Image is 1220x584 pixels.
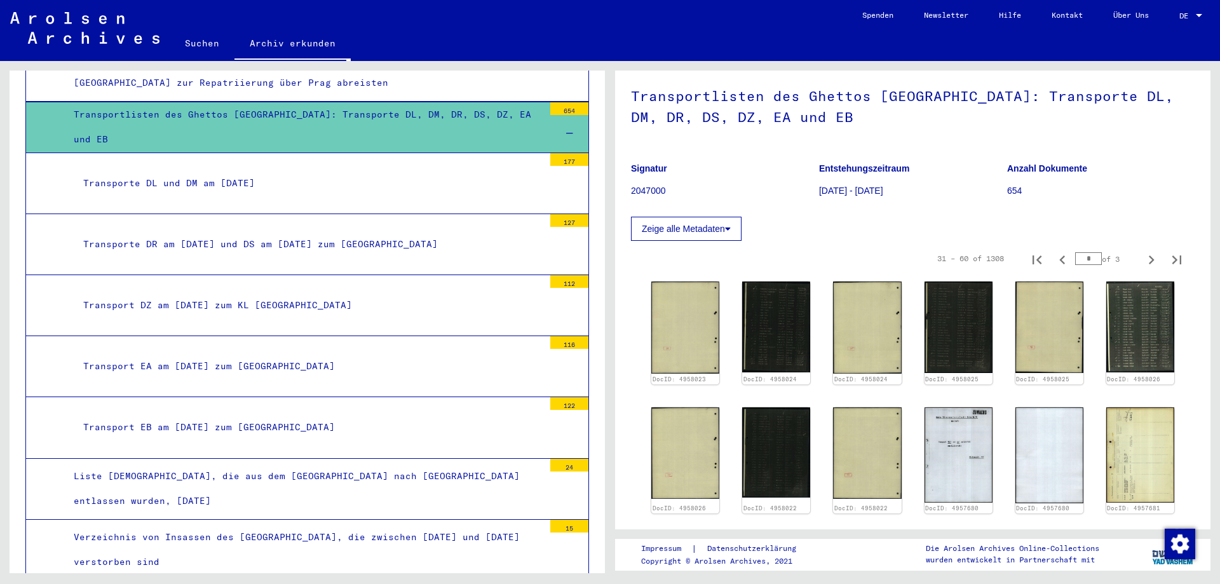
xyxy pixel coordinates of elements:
[926,543,1099,554] p: Die Arolsen Archives Online-Collections
[697,542,811,555] a: Datenschutzerklärung
[641,542,691,555] a: Impressum
[631,163,667,173] b: Signatur
[743,376,797,383] a: DocID: 4958024
[1106,407,1174,503] img: 001.jpg
[1107,376,1160,383] a: DocID: 4958026
[234,28,351,61] a: Archiv erkunden
[74,232,544,257] div: Transporte DR am [DATE] und DS am [DATE] zum [GEOGRAPHIC_DATA]
[925,282,993,373] img: 001.jpg
[925,376,979,383] a: DocID: 4958025
[1015,282,1083,373] img: 002.jpg
[834,505,888,512] a: DocID: 4958022
[64,46,544,95] div: Liste ehemaliger weiblicher [DEMOGRAPHIC_DATA] Häftlinge, die am [DATE] von [GEOGRAPHIC_DATA] zur...
[926,554,1099,566] p: wurden entwickelt in Partnerschaft mit
[631,67,1195,144] h1: Transportlisten des Ghettos [GEOGRAPHIC_DATA]: Transporte DL, DM, DR, DS, DZ, EA und EB
[550,336,588,349] div: 116
[742,407,810,498] img: 001.jpg
[550,153,588,166] div: 177
[631,184,818,198] p: 2047000
[550,520,588,533] div: 15
[641,555,811,567] p: Copyright © Arolsen Archives, 2021
[1149,538,1197,570] img: yv_logo.png
[653,505,706,512] a: DocID: 4958026
[1106,282,1174,372] img: 001.jpg
[833,407,901,499] img: 002.jpg
[1179,11,1193,20] span: DE
[631,217,742,241] button: Zeige alle Metadaten
[170,28,234,58] a: Suchen
[550,214,588,227] div: 127
[1007,184,1195,198] p: 654
[1015,407,1083,503] img: 002.jpg
[641,542,811,555] div: |
[1050,246,1075,271] button: Previous page
[819,184,1006,198] p: [DATE] - [DATE]
[74,171,544,196] div: Transporte DL und DM am [DATE]
[1139,246,1164,271] button: Next page
[1024,246,1050,271] button: First page
[1165,529,1195,559] img: Zustimmung ändern
[74,293,544,318] div: Transport DZ am [DATE] zum KL [GEOGRAPHIC_DATA]
[64,525,544,574] div: Verzeichnis von Insassen des [GEOGRAPHIC_DATA], die zwischen [DATE] und [DATE] verstorben sind
[742,282,810,372] img: 001.jpg
[833,282,901,374] img: 002.jpg
[925,407,993,503] img: 001.jpg
[550,275,588,288] div: 112
[651,282,719,374] img: 002.jpg
[550,397,588,410] div: 122
[1075,253,1139,265] div: of 3
[10,12,159,44] img: Arolsen_neg.svg
[937,253,1004,264] div: 31 – 60 of 1308
[743,505,797,512] a: DocID: 4958022
[74,354,544,379] div: Transport EA am [DATE] zum [GEOGRAPHIC_DATA]
[925,505,979,512] a: DocID: 4957680
[1016,376,1069,383] a: DocID: 4958025
[550,102,588,115] div: 654
[653,376,706,383] a: DocID: 4958023
[550,459,588,472] div: 24
[1164,528,1195,559] div: Zustimmung ändern
[819,163,909,173] b: Entstehungszeitraum
[1107,505,1160,512] a: DocID: 4957681
[834,376,888,383] a: DocID: 4958024
[651,407,719,499] img: 002.jpg
[64,102,544,152] div: Transportlisten des Ghettos [GEOGRAPHIC_DATA]: Transporte DL, DM, DR, DS, DZ, EA und EB
[1007,163,1087,173] b: Anzahl Dokumente
[64,464,544,513] div: Liste [DEMOGRAPHIC_DATA], die aus dem [GEOGRAPHIC_DATA] nach [GEOGRAPHIC_DATA] entlassen wurden, ...
[1016,505,1069,512] a: DocID: 4957680
[1164,246,1189,271] button: Last page
[74,415,544,440] div: Transport EB am [DATE] zum [GEOGRAPHIC_DATA]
